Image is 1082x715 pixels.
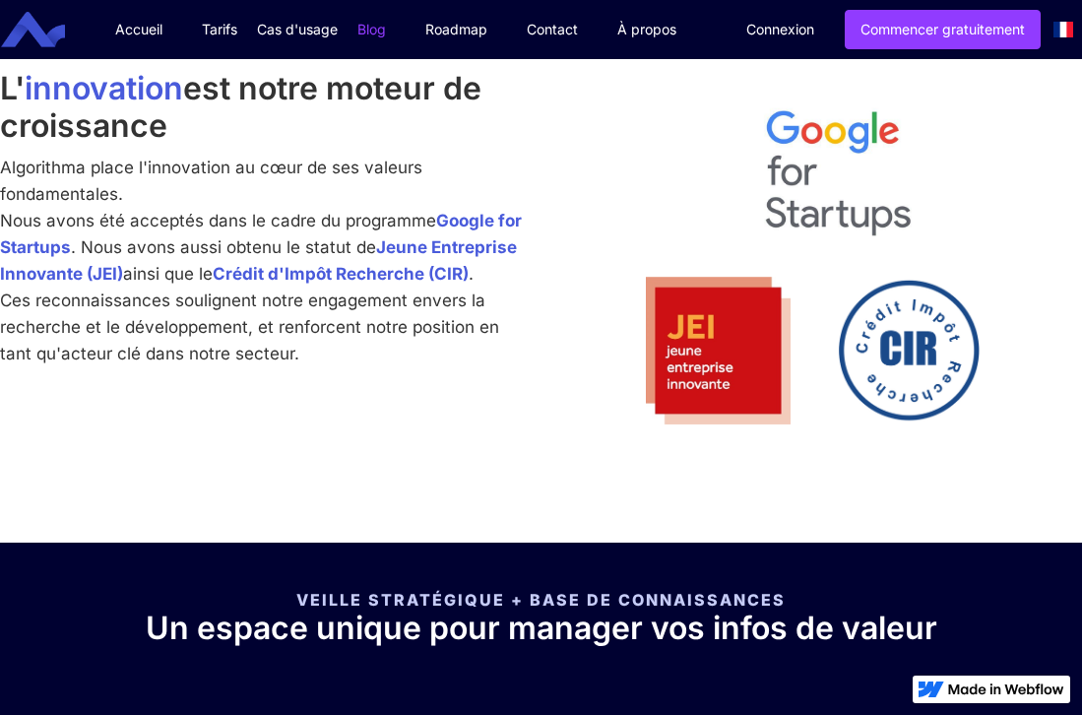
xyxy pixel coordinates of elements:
div: Cas d'usage [257,20,338,39]
a: Connexion [732,11,829,48]
strong: innovation [25,69,183,107]
strong: Crédit d'Impôt Recherche (CIR) [213,264,469,284]
a: Commencer gratuitement [845,10,1041,49]
img: Crédit Impôt Recherche [791,277,1027,424]
a: home [16,12,80,48]
img: JEI [646,277,791,424]
img: Google for Startups [747,80,924,257]
img: Made in Webflow [948,683,1064,695]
